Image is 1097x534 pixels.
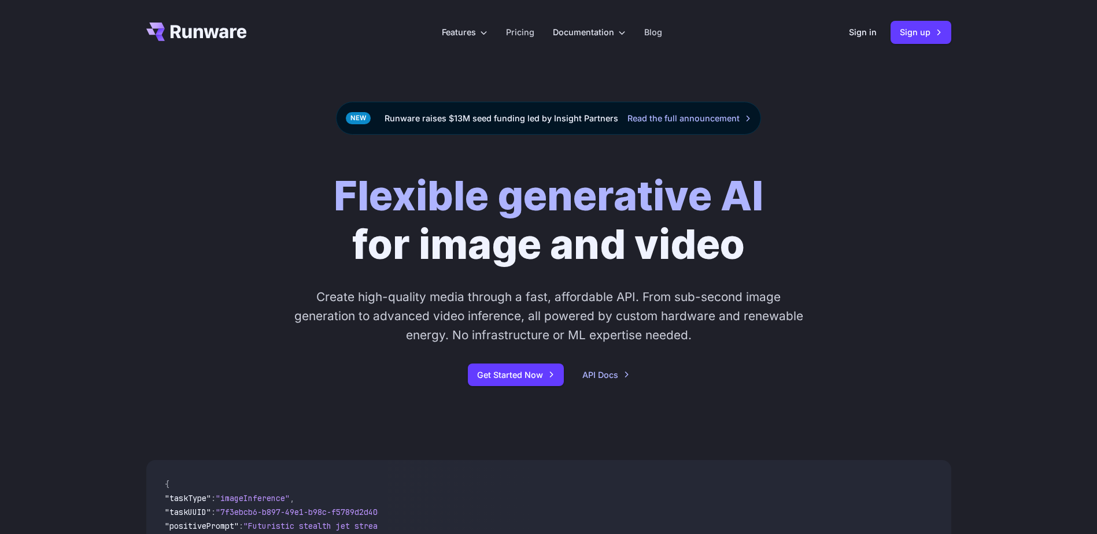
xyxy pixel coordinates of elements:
span: : [211,507,216,517]
a: Sign in [849,25,877,39]
span: : [211,493,216,503]
span: "Futuristic stealth jet streaking through a neon-lit cityscape with glowing purple exhaust" [243,521,664,531]
span: "taskUUID" [165,507,211,517]
a: Blog [644,25,662,39]
span: "7f3ebcb6-b897-49e1-b98c-f5789d2d40d7" [216,507,391,517]
span: "positivePrompt" [165,521,239,531]
p: Create high-quality media through a fast, affordable API. From sub-second image generation to adv... [291,287,806,345]
label: Documentation [553,25,626,39]
a: API Docs [582,368,630,381]
a: Pricing [506,25,534,39]
h1: for image and video [334,172,763,269]
div: Runware raises $13M seed funding led by Insight Partners [336,102,761,135]
span: , [290,493,294,503]
span: "taskType" [165,493,211,503]
label: Features [442,25,487,39]
span: : [239,521,243,531]
a: Read the full announcement [627,112,751,125]
span: { [165,479,169,489]
a: Sign up [891,21,951,43]
strong: Flexible generative AI [334,171,763,220]
a: Get Started Now [468,364,564,386]
span: "imageInference" [216,493,290,503]
a: Go to / [146,23,247,41]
